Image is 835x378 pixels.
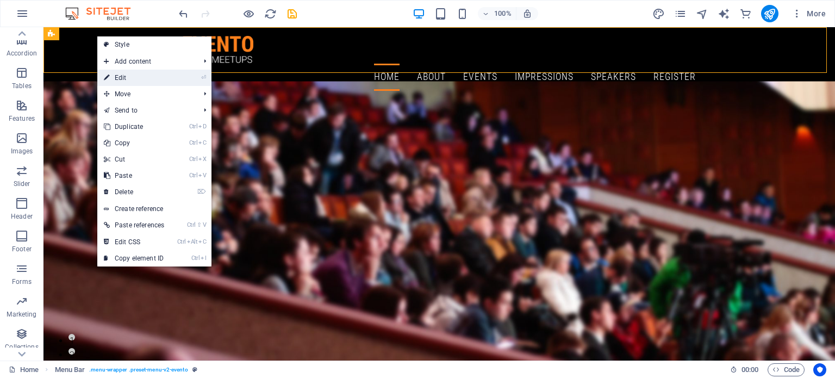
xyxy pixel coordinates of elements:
[97,86,195,102] span: Move
[5,343,38,351] p: Collections
[718,7,731,20] button: text_generator
[97,70,171,86] a: ⏎Edit
[97,250,171,267] a: CtrlICopy element ID
[201,255,206,262] i: I
[97,151,171,168] a: CtrlXCut
[191,255,200,262] i: Ctrl
[192,367,197,373] i: This element is a customizable preset
[11,147,33,156] p: Images
[787,5,830,22] button: More
[739,8,752,20] i: Commerce
[187,221,196,228] i: Ctrl
[97,217,171,233] a: Ctrl⇧VPaste references
[198,172,206,179] i: V
[197,221,202,228] i: ⇧
[12,277,32,286] p: Forms
[97,234,171,250] a: CtrlAltCEdit CSS
[264,7,277,20] button: reload
[739,7,752,20] button: commerce
[741,363,758,376] span: 00 00
[189,156,198,163] i: Ctrl
[25,321,32,327] button: 2
[197,188,206,195] i: ⌦
[761,5,778,22] button: publish
[11,212,33,221] p: Header
[478,7,516,20] button: 100%
[97,36,211,53] a: Style
[203,221,206,228] i: V
[652,7,665,20] button: design
[187,238,198,245] i: Alt
[749,365,751,374] span: :
[12,245,32,253] p: Footer
[286,8,298,20] i: Save (Ctrl+S)
[177,7,190,20] button: undo
[97,53,195,70] span: Add content
[696,8,708,20] i: Navigator
[285,7,298,20] button: save
[63,7,144,20] img: Editor Logo
[97,201,211,217] a: Create reference
[772,363,800,376] span: Code
[89,363,188,376] span: . menu-wrapper .preset-menu-v2-evento
[97,102,195,119] a: Send to
[7,49,37,58] p: Accordion
[97,168,171,184] a: CtrlVPaste
[189,172,198,179] i: Ctrl
[55,363,197,376] nav: breadcrumb
[522,9,532,18] i: On resize automatically adjust zoom level to fit chosen device.
[730,363,759,376] h6: Session time
[696,7,709,20] button: navigator
[55,363,85,376] span: Click to select. Double-click to edit
[97,184,171,200] a: ⌦Delete
[189,139,198,146] i: Ctrl
[198,156,206,163] i: X
[494,7,512,20] h6: 100%
[198,123,206,130] i: D
[25,307,32,313] button: 1
[9,114,35,123] p: Features
[763,8,776,20] i: Publish
[177,8,190,20] i: Undo: Change pages (Ctrl+Z)
[201,74,206,81] i: ⏎
[97,119,171,135] a: CtrlDDuplicate
[177,238,186,245] i: Ctrl
[792,8,826,19] span: More
[97,135,171,151] a: CtrlCCopy
[652,8,665,20] i: Design (Ctrl+Alt+Y)
[12,82,32,90] p: Tables
[198,139,206,146] i: C
[7,310,36,319] p: Marketing
[674,8,687,20] i: Pages (Ctrl+Alt+S)
[14,179,30,188] p: Slider
[242,7,255,20] button: Click here to leave preview mode and continue editing
[768,363,805,376] button: Code
[198,238,206,245] i: C
[9,363,39,376] a: Click to cancel selection. Double-click to open Pages
[674,7,687,20] button: pages
[189,123,198,130] i: Ctrl
[813,363,826,376] button: Usercentrics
